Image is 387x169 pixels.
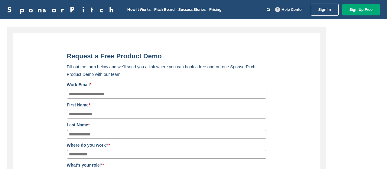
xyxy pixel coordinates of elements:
[178,7,206,12] a: Success Stories
[209,7,222,12] a: Pricing
[67,102,266,108] label: First Name
[67,162,266,168] label: What's your role?
[342,4,380,15] a: Sign Up Free
[127,7,151,12] a: How It Works
[67,81,266,88] label: Work Email
[7,6,118,14] a: SponsorPitch
[67,122,266,128] label: Last Name
[67,142,266,148] label: Where do you work?
[67,63,266,78] p: Fill out the form below and we'll send you a link where you can book a free one-on-one SponsorPit...
[311,4,339,16] a: Sign In
[154,7,175,12] a: Pitch Board
[67,52,266,60] title: Request a Free Product Demo
[274,6,304,13] a: Help Center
